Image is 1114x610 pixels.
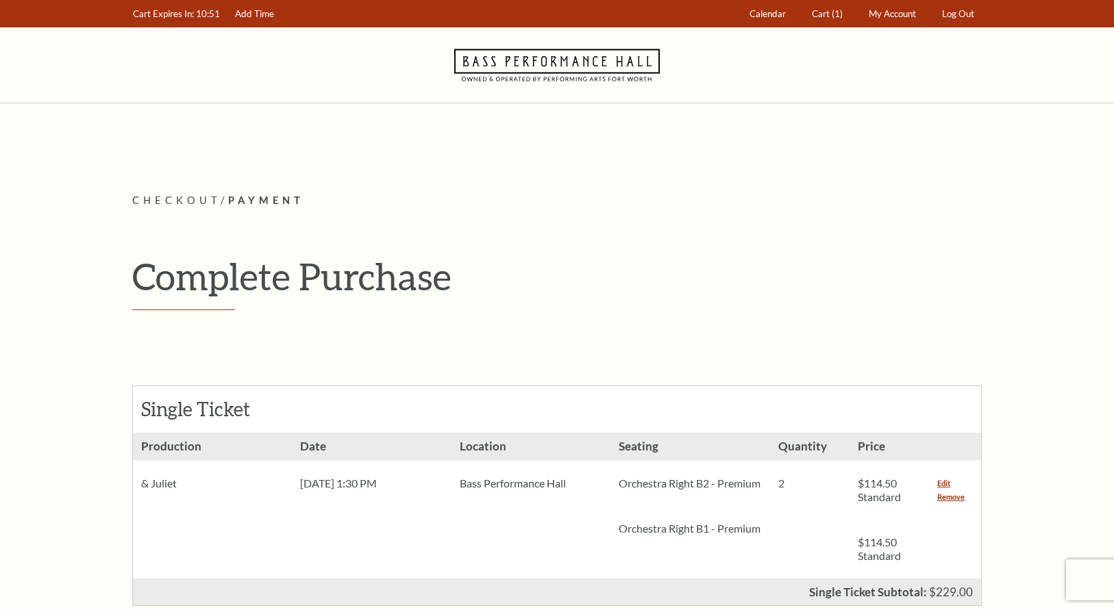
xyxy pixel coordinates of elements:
[133,461,292,506] div: & Juliet
[229,1,281,27] a: Add Time
[778,476,841,490] p: 2
[750,8,786,19] span: Calendar
[133,433,292,461] h3: Production
[858,476,901,503] span: $114.50 Standard
[806,1,850,27] a: Cart (1)
[141,398,291,421] h2: Single Ticket
[936,1,981,27] a: Log Out
[770,433,850,461] h3: Quantity
[292,461,451,506] div: [DATE] 1:30 PM
[292,433,451,461] h3: Date
[451,433,610,461] h3: Location
[619,522,761,535] p: Orchestra Right B1 - Premium
[809,586,927,598] p: Single Ticket Subtotal:
[610,433,769,461] h3: Seating
[228,194,304,206] span: Payment
[132,194,221,206] span: Checkout
[812,8,830,19] span: Cart
[619,476,761,490] p: Orchestra Right B2 - Premium
[832,8,843,19] span: (1)
[460,476,566,490] span: Bass Performance Hall
[850,433,929,461] h3: Price
[858,535,901,562] span: $114.50 Standard
[132,254,982,298] h1: Complete Purchase
[133,8,194,19] span: Cart Expires In:
[743,1,793,27] a: Calendar
[132,192,982,209] p: /
[196,8,220,19] span: 10:51
[937,476,950,490] a: Edit
[937,490,965,504] a: Remove
[863,1,923,27] a: My Account
[869,8,916,19] span: My Account
[929,585,973,599] span: $229.00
